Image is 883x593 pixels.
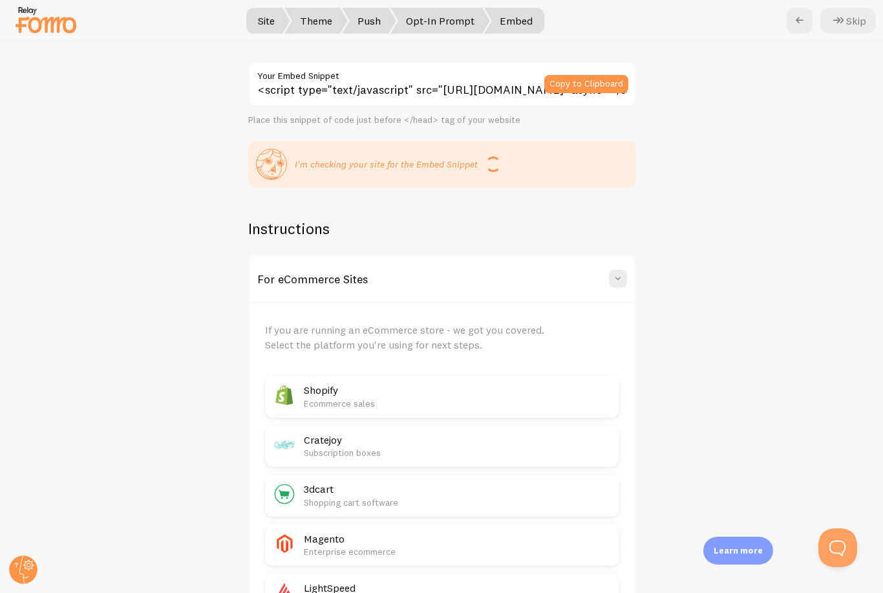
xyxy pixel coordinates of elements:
img: Magento [273,532,296,555]
h2: 3dcart [304,482,612,496]
label: Your Embed Snippet [248,61,636,83]
img: 3dcart [273,482,296,506]
p: If you are running an eCommerce store - we got you covered. Select the platform you're using for ... [265,323,575,352]
img: Shopify [273,383,296,407]
img: fomo-relay-logo-orange.svg [14,3,78,36]
h3: For eCommerce Sites [257,272,368,286]
p: Subscription boxes [304,446,612,459]
h2: Magento [304,532,612,546]
p: Shopping cart software [304,496,612,509]
h2: Instructions [248,219,636,239]
h2: Shopify [304,383,612,397]
img: Cratejoy [273,433,296,457]
button: Copy to Clipboard [544,75,628,93]
h2: Cratejoy [304,433,612,447]
div: Learn more [703,537,773,565]
p: Enterprise ecommerce [304,545,612,558]
p: Learn more [714,544,763,557]
p: Ecommerce sales [304,397,612,410]
iframe: Help Scout Beacon - Open [818,528,857,567]
p: I'm checking your site for the Embed Snippet [295,158,478,171]
div: Place this snippet of code just before </head> tag of your website [248,114,636,126]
